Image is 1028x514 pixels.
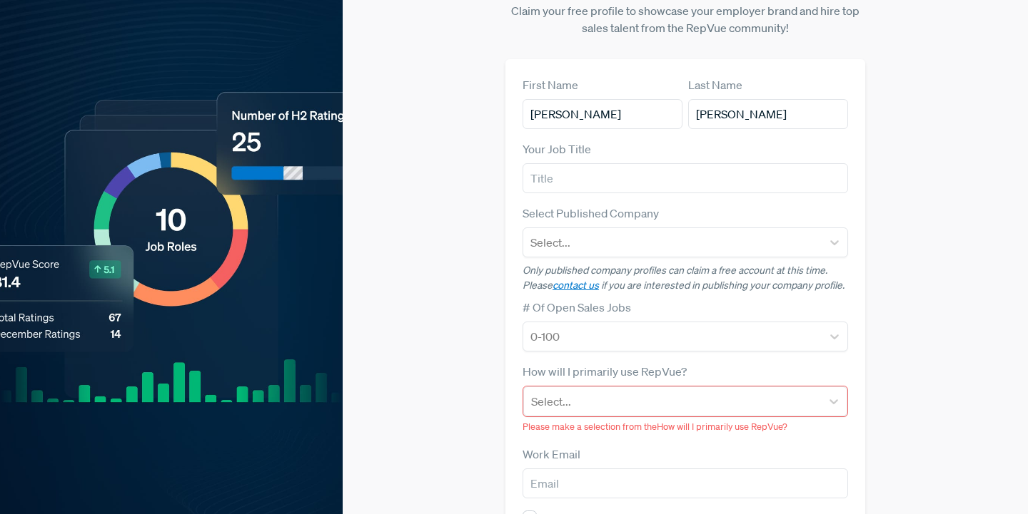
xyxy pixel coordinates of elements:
[523,140,591,158] label: Your Job Title
[523,163,848,193] input: Title
[553,279,599,292] a: contact us
[523,446,580,463] label: Work Email
[505,2,865,36] p: Claim your free profile to showcase your employer brand and hire top sales talent from the RepVue...
[523,468,848,498] input: Email
[523,205,659,222] label: Select Published Company
[523,363,687,380] label: How will I primarily use RepVue?
[523,76,578,93] label: First Name
[523,263,848,293] p: Only published company profiles can claim a free account at this time. Please if you are interest...
[523,99,682,129] input: First Name
[688,99,848,129] input: Last Name
[523,421,787,433] span: Please make a selection from the How will I primarily use RepVue?
[523,299,631,316] label: # Of Open Sales Jobs
[688,76,742,93] label: Last Name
